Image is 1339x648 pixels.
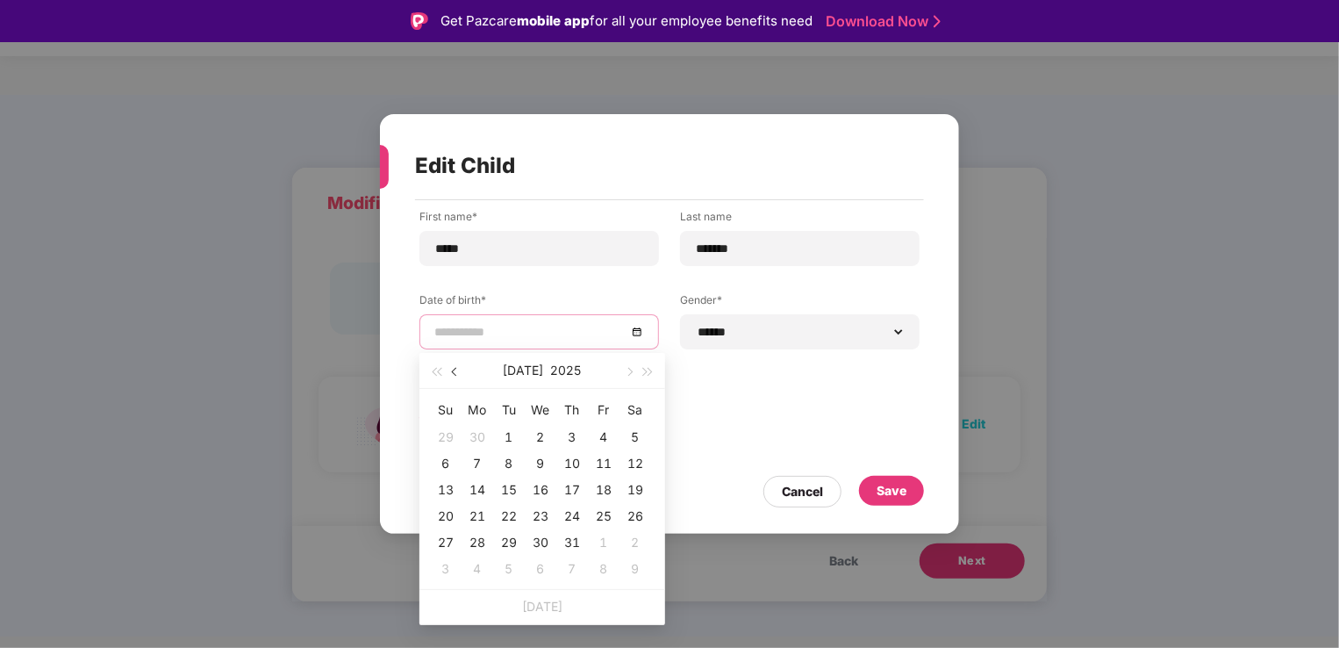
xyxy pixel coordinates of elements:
th: We [525,396,556,424]
td: 2025-07-02 [525,424,556,450]
div: 23 [530,506,551,527]
td: 2025-07-03 [556,424,588,450]
td: 2025-08-05 [493,556,525,582]
th: Th [556,396,588,424]
div: 27 [435,532,456,553]
div: 16 [530,479,551,500]
td: 2025-07-14 [462,477,493,503]
div: 17 [562,479,583,500]
div: 6 [435,453,456,474]
div: 15 [498,479,519,500]
td: 2025-07-19 [619,477,651,503]
td: 2025-07-10 [556,450,588,477]
div: 21 [467,506,488,527]
div: 1 [498,427,519,448]
td: 2025-07-07 [462,450,493,477]
td: 2025-07-31 [556,529,588,556]
div: 13 [435,479,456,500]
td: 2025-07-12 [619,450,651,477]
td: 2025-07-17 [556,477,588,503]
td: 2025-07-06 [430,450,462,477]
div: 2 [530,427,551,448]
td: 2025-08-08 [588,556,619,582]
td: 2025-08-07 [556,556,588,582]
td: 2025-07-26 [619,503,651,529]
td: 2025-07-16 [525,477,556,503]
div: 3 [435,558,456,580]
td: 2025-07-13 [430,477,462,503]
div: 30 [530,532,551,553]
div: Get Pazcare for all your employee benefits need [440,11,813,32]
button: 2025 [551,353,582,388]
td: 2025-07-24 [556,503,588,529]
td: 2025-06-29 [430,424,462,450]
td: 2025-08-04 [462,556,493,582]
div: 1 [593,532,614,553]
img: Logo [411,12,428,30]
div: 4 [467,558,488,580]
div: 11 [593,453,614,474]
div: 12 [625,453,646,474]
div: Save [877,481,906,500]
td: 2025-07-11 [588,450,619,477]
div: 28 [467,532,488,553]
div: 25 [593,506,614,527]
img: Stroke [934,12,941,31]
div: 4 [593,427,614,448]
div: 19 [625,479,646,500]
td: 2025-07-01 [493,424,525,450]
div: 3 [562,427,583,448]
td: 2025-08-09 [619,556,651,582]
th: Fr [588,396,619,424]
td: 2025-08-01 [588,529,619,556]
div: 8 [593,558,614,580]
div: 31 [562,532,583,553]
div: 9 [530,453,551,474]
td: 2025-07-28 [462,529,493,556]
th: Tu [493,396,525,424]
td: 2025-07-04 [588,424,619,450]
td: 2025-07-15 [493,477,525,503]
div: Cancel [782,482,823,501]
label: First name* [419,209,659,231]
a: Download Now [826,12,935,31]
strong: mobile app [517,12,590,29]
label: Date of birth* [419,292,659,314]
td: 2025-07-22 [493,503,525,529]
div: 5 [625,427,646,448]
th: Mo [462,396,493,424]
td: 2025-07-29 [493,529,525,556]
td: 2025-07-08 [493,450,525,477]
td: 2025-07-05 [619,424,651,450]
td: 2025-07-21 [462,503,493,529]
div: 7 [562,558,583,580]
div: 9 [625,558,646,580]
td: 2025-06-30 [462,424,493,450]
div: 10 [562,453,583,474]
label: Last name [680,209,920,231]
td: 2025-08-02 [619,529,651,556]
th: Su [430,396,462,424]
td: 2025-07-23 [525,503,556,529]
div: 20 [435,506,456,527]
td: 2025-08-03 [430,556,462,582]
td: 2025-08-06 [525,556,556,582]
a: [DATE] [522,599,562,614]
div: 8 [498,453,519,474]
td: 2025-07-09 [525,450,556,477]
td: 2025-07-18 [588,477,619,503]
td: 2025-07-20 [430,503,462,529]
div: 6 [530,558,551,580]
div: 29 [498,532,519,553]
div: 29 [435,427,456,448]
div: 14 [467,479,488,500]
div: 24 [562,506,583,527]
td: 2025-07-27 [430,529,462,556]
td: 2025-07-25 [588,503,619,529]
div: 22 [498,506,519,527]
th: Sa [619,396,651,424]
button: [DATE] [504,353,544,388]
div: 30 [467,427,488,448]
td: 2025-07-30 [525,529,556,556]
div: 2 [625,532,646,553]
